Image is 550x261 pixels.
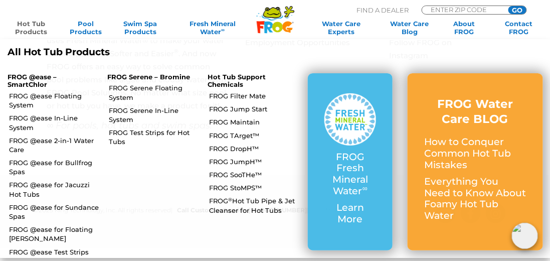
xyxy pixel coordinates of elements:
[209,117,300,126] a: FROG Maintain
[9,91,100,109] a: FROG @ease Floating System
[209,157,300,166] a: FROG JumpH™
[356,6,409,15] p: Find A Dealer
[497,20,540,36] a: ContactFROG
[209,91,300,100] a: FROG Filter Mate
[424,97,526,127] h3: FROG Water Care BLOG
[424,176,526,222] p: Everything You Need to Know About Foamy Hot Tub Water
[209,183,300,192] a: FROG StoMPS™
[209,196,300,214] a: FROG®Hot Tub Pipe & Jet Cleanser for Hot Tubs
[209,144,300,153] a: FROG DropH™
[221,27,225,33] sup: ∞
[9,225,100,243] a: FROG @ease for Floating [PERSON_NAME]
[9,247,100,256] a: FROG @ease Test Strips
[306,20,377,36] a: Water CareExperts
[108,73,193,81] p: FROG Serene – Bromine
[208,73,266,89] a: Hot Tub Support Chemicals
[324,93,377,230] a: FROG Fresh Mineral Water∞ Learn More
[209,131,300,140] a: FROG TArget™
[209,104,300,113] a: FROG Jump Start
[430,6,497,13] input: Zip Code Form
[512,223,538,249] img: openIcon
[228,197,232,202] sup: ®
[324,152,377,197] p: FROG Fresh Mineral Water
[9,180,100,198] a: FROG @ease for Jacuzzi Hot Tubs
[109,106,201,124] a: FROG Serene In-Line System
[424,97,526,227] a: FROG Water Care BLOG How to Conquer Common Hot Tub Mistakes Everything You Need to Know About Foa...
[65,20,107,36] a: PoolProducts
[8,47,268,58] a: All Hot Tub Products
[508,6,526,14] input: GO
[119,20,161,36] a: Swim SpaProducts
[362,184,368,193] sup: ∞
[209,170,300,179] a: FROG SooTHe™
[109,128,201,146] a: FROG Test Strips for Hot Tubs
[324,202,377,225] p: Learn More
[443,20,486,36] a: AboutFROG
[9,203,100,221] a: FROG @ease for Sundance Spas
[389,20,431,36] a: Water CareBlog
[173,20,251,36] a: Fresh MineralWater∞
[9,136,100,154] a: FROG @ease 2-in-1 Water Care
[109,83,201,101] a: FROG Serene Floating System
[10,20,53,36] a: Hot TubProducts
[9,113,100,132] a: FROG @ease In-Line System
[9,158,100,176] a: FROG @ease for Bullfrog Spas
[8,73,93,89] p: FROG @ease – SmartChlor
[424,137,526,171] p: How to Conquer Common Hot Tub Mistakes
